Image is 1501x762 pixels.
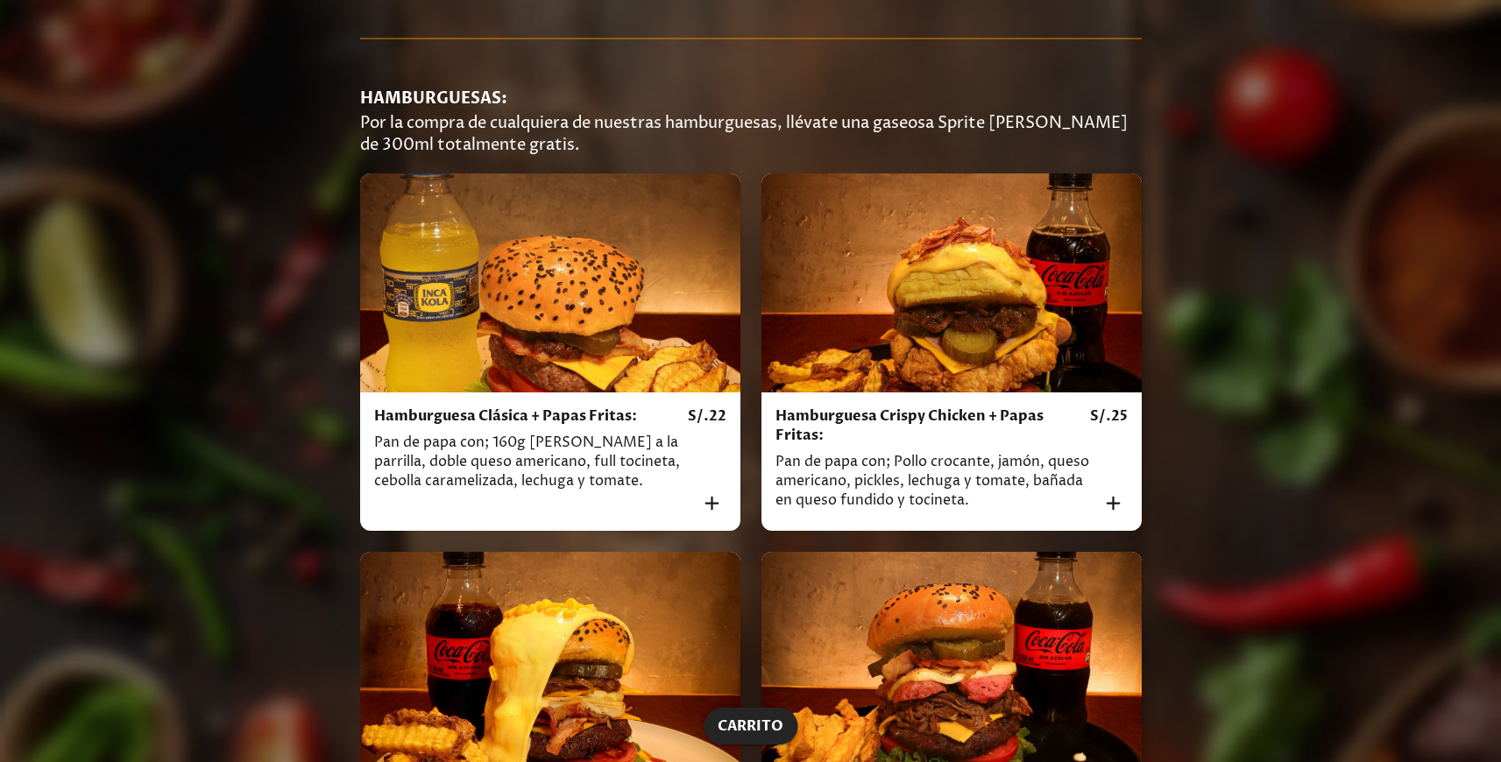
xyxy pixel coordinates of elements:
[1090,406,1128,426] p: S/. 25
[718,714,783,738] span: Carrito
[360,112,1142,156] p: Por la compra de cualquiera de nuestras hamburguesas, llévate una gaseosa Sprite [PERSON_NAME] de...
[374,406,637,426] h4: Hamburguesa Clásica + Papas Fritas:
[688,406,726,426] p: S/. 22
[775,452,1090,517] p: Pan de papa con; Pollo crocante, jamón, queso americano, pickles, lechuga y tomate, bañada en que...
[1100,490,1127,517] button: Añadir al carrito
[698,490,726,517] button: Añadir al carrito
[775,406,1090,445] h4: Hamburguesa Crispy Chicken + Papas Fritas:
[360,88,1142,109] h3: HAMBURGUESAS:
[704,708,797,744] button: Carrito
[374,433,688,497] p: Pan de papa con; 160g [PERSON_NAME] a la parrilla, doble queso americano, full tocineta, cebolla ...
